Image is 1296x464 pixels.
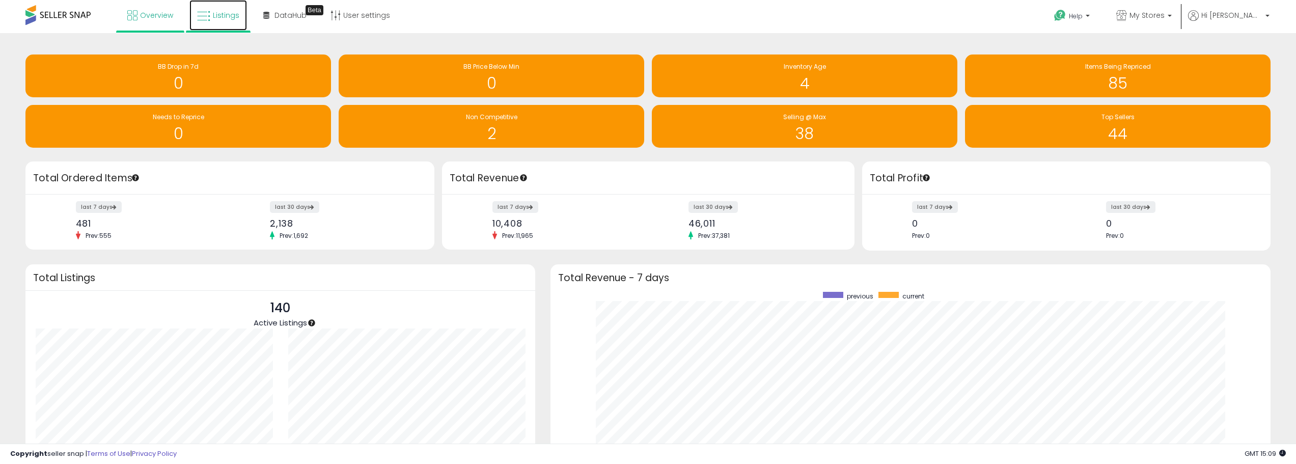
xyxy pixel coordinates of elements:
h1: 38 [657,125,952,142]
a: BB Price Below Min 0 [339,54,644,97]
span: previous [847,292,873,301]
a: BB Drop in 7d 0 [25,54,331,97]
div: Tooltip anchor [307,318,316,327]
a: Non Competitive 2 [339,105,644,148]
span: Prev: 1,692 [274,231,313,240]
div: Tooltip anchor [519,173,528,182]
label: last 7 days [912,201,958,213]
span: My Stores [1129,10,1165,20]
a: Needs to Reprice 0 [25,105,331,148]
span: Selling @ Max [783,113,826,121]
label: last 7 days [492,201,538,213]
strong: Copyright [10,449,47,458]
span: Help [1069,12,1083,20]
a: Inventory Age 4 [652,54,957,97]
span: Active Listings [254,317,307,328]
span: BB Drop in 7d [158,62,199,71]
span: Prev: 11,965 [497,231,538,240]
h1: 0 [344,75,639,92]
div: Tooltip anchor [131,173,140,182]
div: 0 [912,218,1059,229]
span: DataHub [274,10,307,20]
a: Terms of Use [87,449,130,458]
label: last 30 days [270,201,319,213]
label: last 30 days [688,201,738,213]
h1: 85 [970,75,1265,92]
span: Items Being Repriced [1085,62,1151,71]
i: Get Help [1054,9,1066,22]
div: Tooltip anchor [306,5,323,15]
div: 0 [1106,218,1253,229]
a: Selling @ Max 38 [652,105,957,148]
div: 46,011 [688,218,837,229]
h1: 0 [31,75,326,92]
a: Hi [PERSON_NAME] [1188,10,1270,33]
span: Listings [213,10,239,20]
span: Prev: 0 [1106,231,1124,240]
span: Top Sellers [1101,113,1135,121]
span: 2025-08-12 15:09 GMT [1245,449,1286,458]
h1: 0 [31,125,326,142]
span: Prev: 37,381 [693,231,735,240]
div: 10,408 [492,218,641,229]
span: Prev: 555 [80,231,117,240]
div: 481 [76,218,223,229]
a: Top Sellers 44 [965,105,1271,148]
span: Needs to Reprice [153,113,204,121]
span: BB Price Below Min [463,62,519,71]
span: Inventory Age [784,62,826,71]
a: Items Being Repriced 85 [965,54,1271,97]
span: Prev: 0 [912,231,930,240]
h1: 44 [970,125,1265,142]
a: Help [1046,2,1100,33]
span: Overview [140,10,173,20]
span: Hi [PERSON_NAME] [1201,10,1262,20]
div: Tooltip anchor [922,173,931,182]
a: Privacy Policy [132,449,177,458]
h3: Total Profit [870,171,1263,185]
h1: 2 [344,125,639,142]
div: seller snap | | [10,449,177,459]
h1: 4 [657,75,952,92]
span: current [902,292,924,301]
span: Non Competitive [466,113,517,121]
div: 2,138 [270,218,417,229]
h3: Total Revenue [450,171,847,185]
h3: Total Listings [33,274,528,282]
h3: Total Ordered Items [33,171,427,185]
p: 140 [254,298,307,318]
label: last 7 days [76,201,122,213]
label: last 30 days [1106,201,1155,213]
h3: Total Revenue - 7 days [558,274,1263,282]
